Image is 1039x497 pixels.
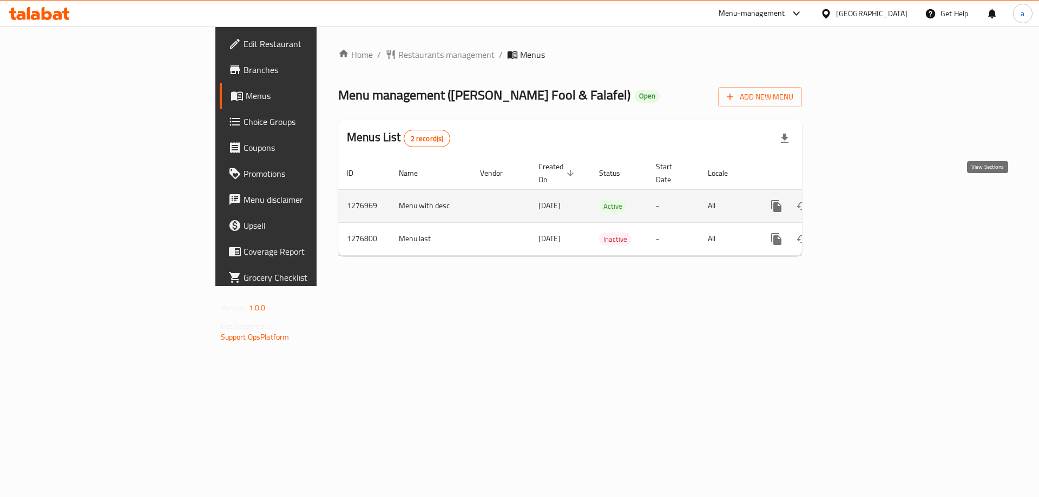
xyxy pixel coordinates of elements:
[244,63,380,76] span: Branches
[538,160,577,186] span: Created On
[755,157,876,190] th: Actions
[699,222,755,255] td: All
[220,135,389,161] a: Coupons
[338,48,802,61] nav: breadcrumb
[599,233,632,246] span: Inactive
[727,90,793,104] span: Add New Menu
[790,226,816,252] button: Change Status
[220,264,389,290] a: Grocery Checklist
[220,83,389,109] a: Menus
[244,245,380,258] span: Coverage Report
[246,89,380,102] span: Menus
[244,37,380,50] span: Edit Restaurant
[244,193,380,206] span: Menu disclaimer
[338,83,630,107] span: Menu management ( [PERSON_NAME] Fool & Falafel )
[764,226,790,252] button: more
[718,87,802,107] button: Add New Menu
[499,48,503,61] li: /
[699,189,755,222] td: All
[347,129,450,147] h2: Menus List
[347,167,367,180] span: ID
[221,319,271,333] span: Get support on:
[220,109,389,135] a: Choice Groups
[244,219,380,232] span: Upsell
[599,200,627,213] span: Active
[404,134,450,144] span: 2 record(s)
[244,115,380,128] span: Choice Groups
[1021,8,1024,19] span: a
[635,90,660,103] div: Open
[708,167,742,180] span: Locale
[538,231,561,246] span: [DATE]
[220,161,389,187] a: Promotions
[764,193,790,219] button: more
[221,330,290,344] a: Support.OpsPlatform
[390,189,471,222] td: Menu with desc
[404,130,451,147] div: Total records count
[244,141,380,154] span: Coupons
[656,160,686,186] span: Start Date
[647,222,699,255] td: -
[599,167,634,180] span: Status
[836,8,908,19] div: [GEOGRAPHIC_DATA]
[399,167,432,180] span: Name
[719,7,785,20] div: Menu-management
[220,57,389,83] a: Branches
[385,48,495,61] a: Restaurants management
[480,167,517,180] span: Vendor
[635,91,660,101] span: Open
[221,301,247,315] span: Version:
[538,198,561,213] span: [DATE]
[390,222,471,255] td: Menu last
[338,157,876,256] table: enhanced table
[772,125,798,151] div: Export file
[220,213,389,238] a: Upsell
[398,48,495,61] span: Restaurants management
[244,271,380,284] span: Grocery Checklist
[520,48,545,61] span: Menus
[220,31,389,57] a: Edit Restaurant
[220,187,389,213] a: Menu disclaimer
[244,167,380,180] span: Promotions
[647,189,699,222] td: -
[220,238,389,264] a: Coverage Report
[249,301,266,315] span: 1.0.0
